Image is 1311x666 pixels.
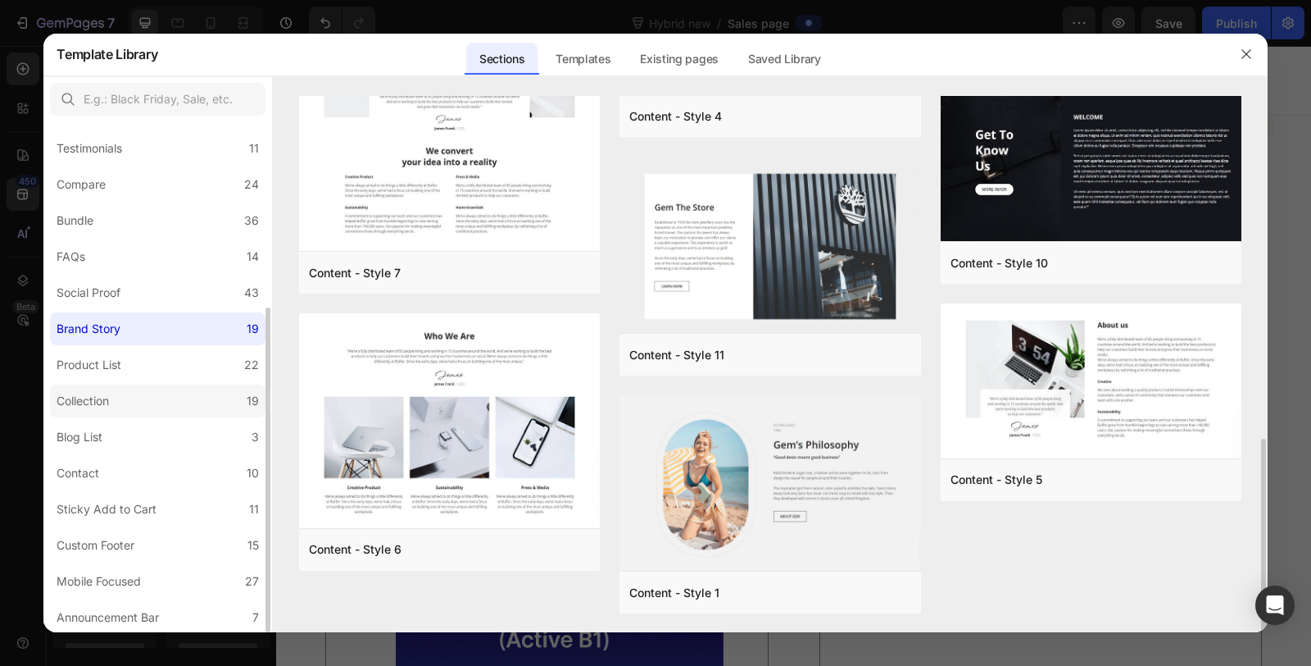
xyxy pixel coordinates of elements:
[629,345,724,365] div: Content - Style 11
[627,43,732,75] div: Existing pages
[57,211,93,230] div: Bundle
[57,608,159,627] div: Announcement Bar
[57,572,141,591] div: Mobile Focused
[629,583,719,603] div: Content - Style 1
[619,395,920,574] img: c1.png
[585,451,824,468] p: (aromatic)
[247,247,259,267] div: 14
[49,209,986,298] h2: The 4 Essential Nutrients Your Nervous System Needs to Heal Your Gut
[1255,586,1295,625] div: Open Intercom Messenger
[245,572,259,591] div: 27
[249,139,259,158] div: 11
[50,83,265,116] input: E.g.: Black Friday, Sale, etc.
[309,263,401,283] div: Content - Style 7
[733,11,986,57] a: Fuel Your Wellness
[542,43,624,75] div: Templates
[252,427,259,447] div: 3
[57,391,109,411] div: Collection
[247,391,259,411] div: 19
[57,283,120,303] div: Social Proof
[91,472,477,486] p: Repairs years of inflammation damage.
[585,417,824,441] p: [MEDICAL_DATA]
[249,500,259,519] div: 11
[57,319,120,339] div: Brand Story
[735,43,834,75] div: Saved Library
[247,463,259,483] div: 10
[57,247,85,267] div: FAQs
[57,355,121,375] div: Product List
[941,303,1241,461] img: c5.png
[247,319,259,339] div: 19
[91,451,477,468] p: (energizing)
[91,417,477,441] p: [MEDICAL_DATA]
[244,355,259,375] div: 22
[585,491,824,551] p: Your [MEDICAL_DATA] can't communicate with your gut without [MEDICAL_DATA]. [MEDICAL_DATA] provid...
[40,76,477,116] p: Most gut issues aren't gut issues. They're nervous system issues that show up in your gut.
[49,16,142,53] img: gempages_573703203716072516-2ff5cdac-c4a9-4559-b0de-5d2983f194c2.png
[57,500,157,519] div: Sticky Add to Cart
[57,139,122,158] div: Testimonials
[57,33,157,75] h2: Template Library
[57,463,99,483] div: Contact
[57,536,134,555] div: Custom Footer
[619,157,920,336] img: c11.png
[309,540,401,559] div: Content - Style 6
[57,427,102,447] div: Blog List
[832,415,972,555] img: gempages_573703203716072516-2b3a7067-d5da-40c7-984c-4d4f03887af4.png
[466,43,538,75] div: Sections
[790,26,910,43] p: Fuel Your Wellness
[629,107,722,126] div: Content - Style 4
[51,339,984,356] p: Your gut cells and nerves run on energy. That energy comes from specific nutrients that most peop...
[950,470,1042,490] div: Content - Style 5
[244,175,259,194] div: 24
[51,356,984,373] p: Here's why most supplements fail — and what actually works:
[40,79,206,93] strong: Here's the breakthrough:
[247,536,259,555] div: 15
[57,175,106,194] div: Compare
[950,253,1048,273] div: Content - Style 10
[244,283,259,303] div: 43
[244,211,259,230] div: 36
[941,78,1241,245] img: c10.png
[299,313,600,531] img: c6.png
[91,486,477,516] p: Restores natural stomach acid production.And reactivate energy enzymes that control digestion.
[252,608,259,627] div: 7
